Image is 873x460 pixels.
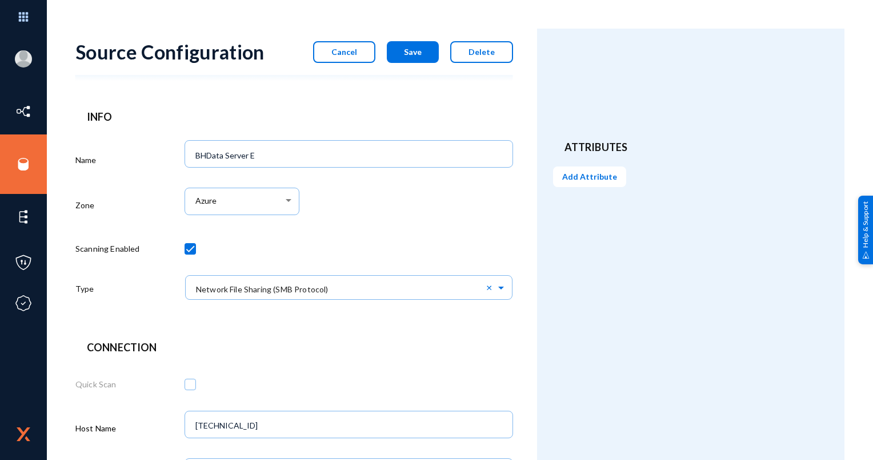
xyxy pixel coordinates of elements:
[87,109,502,125] header: Info
[6,5,41,29] img: app launcher
[15,103,32,120] img: icon-inventory.svg
[313,41,375,63] button: Cancel
[15,295,32,312] img: icon-compliance.svg
[468,47,495,57] span: Delete
[195,196,217,206] span: Azure
[75,40,265,64] div: Source Configuration
[75,422,116,434] label: Host Name
[15,50,32,68] img: blank-profile-picture.png
[331,47,357,57] span: Cancel
[15,254,32,271] img: icon-policies.svg
[195,421,507,431] input: 0.0.0.0
[15,156,32,173] img: icon-sources.svg
[553,166,626,187] button: Add Attribute
[75,243,140,255] label: Scanning Enabled
[404,47,422,57] span: Save
[486,282,496,292] span: Clear all
[87,340,502,355] header: Connection
[450,41,513,63] button: Delete
[15,208,32,225] img: icon-elements.svg
[562,172,617,181] span: Add Attribute
[75,154,97,166] label: Name
[387,41,439,63] button: Save
[75,283,94,295] label: Type
[862,251,870,259] img: help_support.svg
[564,140,817,155] header: Attributes
[75,378,117,390] label: Quick Scan
[75,199,95,211] label: Zone
[858,196,873,264] div: Help & Support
